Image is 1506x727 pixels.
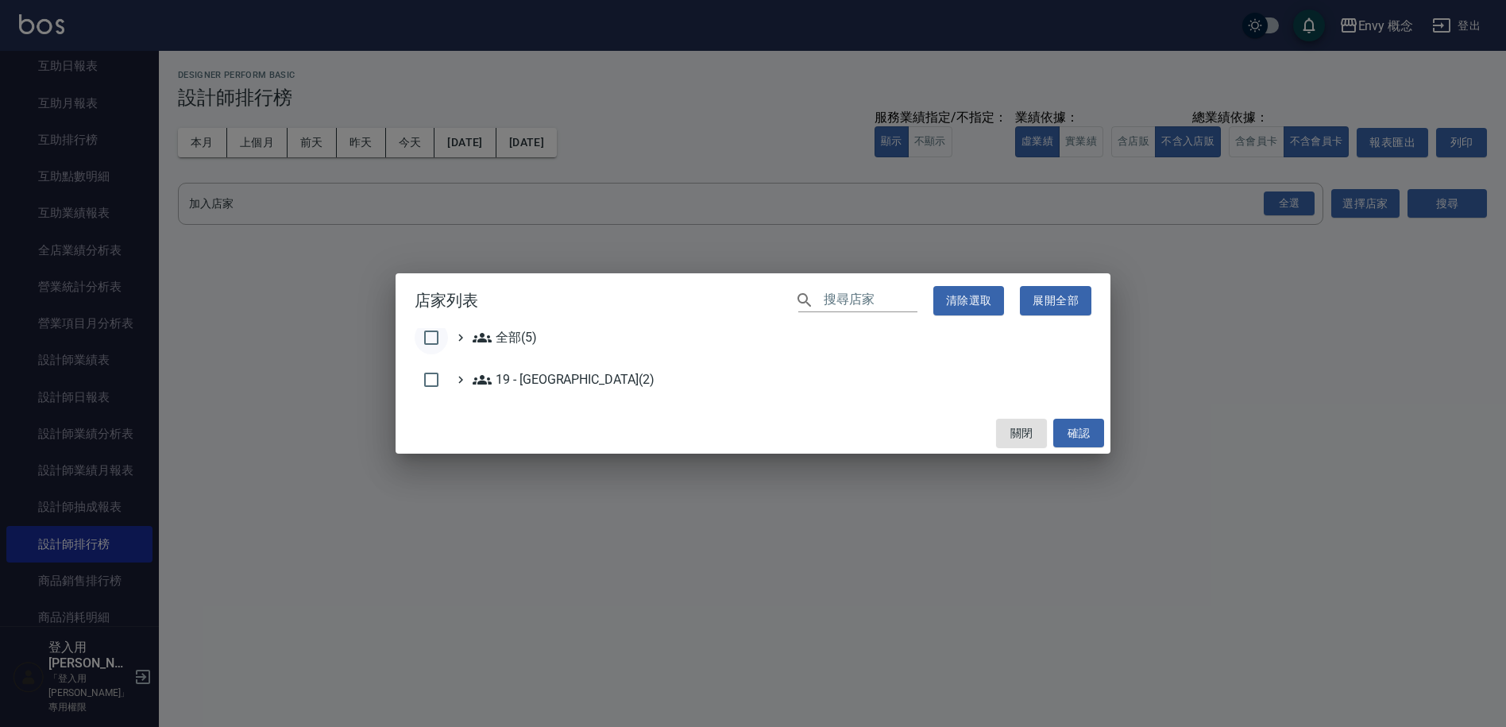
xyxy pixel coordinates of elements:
h2: 店家列表 [396,273,1110,328]
button: 關閉 [996,419,1047,448]
button: 確認 [1053,419,1104,448]
button: 清除選取 [933,286,1005,315]
span: 19 - [GEOGRAPHIC_DATA](2) [473,370,655,389]
input: 搜尋店家 [824,289,917,312]
span: 全部(5) [473,328,537,347]
button: 展開全部 [1020,286,1091,315]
